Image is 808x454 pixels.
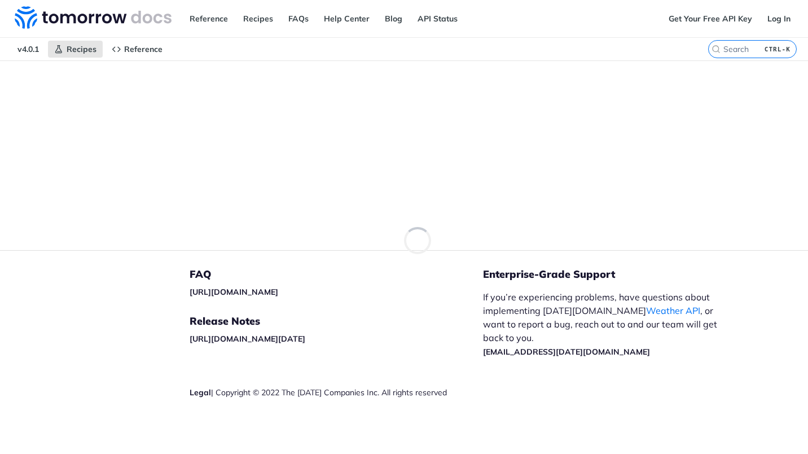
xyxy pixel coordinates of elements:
[190,387,483,398] div: | Copyright © 2022 The [DATE] Companies Inc. All rights reserved
[662,10,758,27] a: Get Your Free API Key
[237,10,279,27] a: Recipes
[483,290,729,358] p: If you’re experiencing problems, have questions about implementing [DATE][DOMAIN_NAME] , or want ...
[106,41,169,58] a: Reference
[11,41,45,58] span: v4.0.1
[67,44,96,54] span: Recipes
[183,10,234,27] a: Reference
[190,315,483,328] h5: Release Notes
[48,41,103,58] a: Recipes
[483,347,650,357] a: [EMAIL_ADDRESS][DATE][DOMAIN_NAME]
[124,44,163,54] span: Reference
[190,334,305,344] a: [URL][DOMAIN_NAME][DATE]
[761,10,797,27] a: Log In
[190,287,278,297] a: [URL][DOMAIN_NAME]
[190,268,483,281] h5: FAQ
[282,10,315,27] a: FAQs
[190,387,211,398] a: Legal
[15,6,172,29] img: Tomorrow.io Weather API Docs
[411,10,464,27] a: API Status
[379,10,409,27] a: Blog
[318,10,376,27] a: Help Center
[762,43,793,55] kbd: CTRL-K
[646,305,700,316] a: Weather API
[483,268,747,281] h5: Enterprise-Grade Support
[712,45,721,54] svg: Search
